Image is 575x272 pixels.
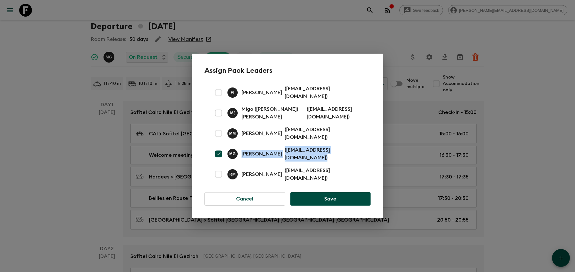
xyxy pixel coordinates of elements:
p: ( [EMAIL_ADDRESS][DOMAIN_NAME] ) [307,105,363,121]
p: ( [EMAIL_ADDRESS][DOMAIN_NAME] ) [285,85,363,100]
p: M M [229,131,236,136]
p: ( [EMAIL_ADDRESS][DOMAIN_NAME] ) [285,167,363,182]
button: Cancel [204,192,285,206]
p: M ( [230,110,235,116]
p: F I [231,90,234,95]
p: [PERSON_NAME] [241,130,282,137]
p: R M [229,172,236,177]
p: ( [EMAIL_ADDRESS][DOMAIN_NAME] ) [285,126,363,141]
p: ( [EMAIL_ADDRESS][DOMAIN_NAME] ) [285,146,363,162]
p: [PERSON_NAME] [241,89,282,96]
p: [PERSON_NAME] [241,170,282,178]
button: Save [290,192,371,206]
p: Migo ([PERSON_NAME]) [PERSON_NAME] [241,105,304,121]
h2: Assign Pack Leaders [204,66,371,75]
p: [PERSON_NAME] [241,150,282,158]
p: M G [229,151,236,156]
